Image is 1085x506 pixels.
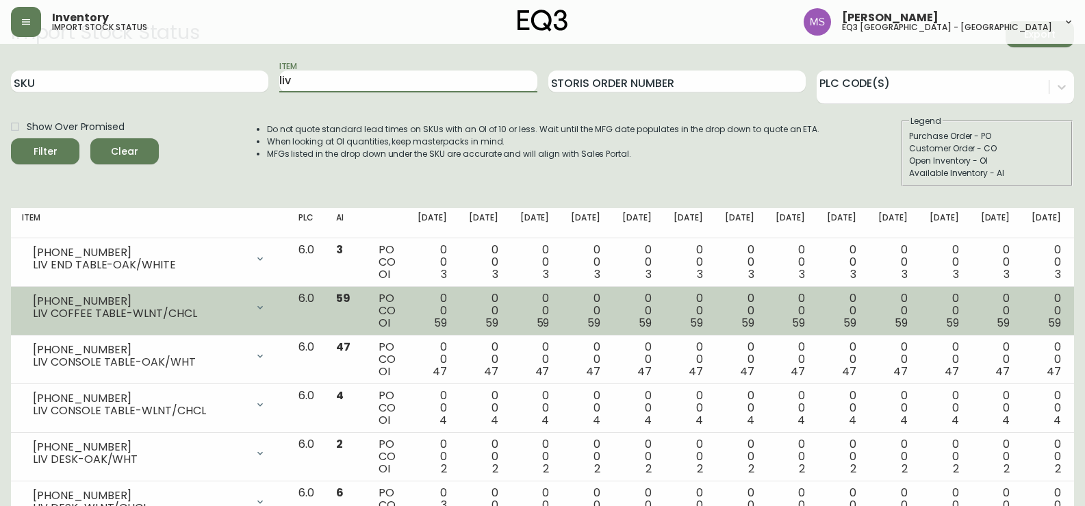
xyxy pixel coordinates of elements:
li: MFGs listed in the drop down under the SKU are accurate and will align with Sales Portal. [267,148,820,160]
div: PO CO [379,244,396,281]
span: 4 [541,412,549,428]
div: 0 0 [469,292,498,329]
span: 59 [537,315,550,331]
div: 0 0 [571,390,600,427]
div: 0 0 [827,292,856,329]
span: 3 [441,266,447,282]
div: 0 0 [571,341,600,378]
span: 4 [797,412,805,428]
span: 59 [587,315,600,331]
div: 0 0 [930,244,959,281]
span: 47 [637,364,652,379]
span: 4 [1002,412,1010,428]
span: 59 [843,315,856,331]
span: 59 [1048,315,1061,331]
div: [PHONE_NUMBER]LIV CONSOLE TABLE-OAK/WHT [22,341,277,371]
span: 2 [646,461,652,477]
th: [DATE] [560,208,611,238]
div: 0 0 [622,390,652,427]
div: 0 0 [878,244,908,281]
span: 47 [740,364,754,379]
div: 0 0 [469,390,498,427]
div: 0 0 [622,244,652,281]
span: 3 [336,242,343,257]
span: 59 [434,315,447,331]
span: Show Over Promised [27,120,125,134]
div: 0 0 [725,341,754,378]
div: Open Inventory - OI [909,155,1065,167]
div: 0 0 [981,292,1010,329]
div: 0 0 [1032,244,1061,281]
th: Item [11,208,288,238]
span: OI [379,364,390,379]
span: 2 [953,461,959,477]
span: 6 [336,485,344,501]
div: 0 0 [725,390,754,427]
span: 59 [946,315,959,331]
div: [PHONE_NUMBER] [33,344,246,356]
div: 0 0 [930,341,959,378]
div: 0 0 [571,438,600,475]
span: 3 [953,266,959,282]
span: 59 [336,290,350,306]
span: 3 [799,266,805,282]
div: 0 0 [520,390,550,427]
div: 0 0 [776,438,805,475]
div: PO CO [379,341,396,378]
span: 3 [902,266,908,282]
td: 6.0 [288,287,325,336]
div: PO CO [379,438,396,475]
th: AI [325,208,368,238]
span: 47 [433,364,447,379]
td: 6.0 [288,433,325,481]
span: 4 [491,412,498,428]
span: Clear [101,143,148,160]
button: Clear [90,138,159,164]
span: 3 [1055,266,1061,282]
th: [DATE] [509,208,561,238]
h5: eq3 [GEOGRAPHIC_DATA] - [GEOGRAPHIC_DATA] [842,23,1052,31]
div: 0 0 [520,244,550,281]
div: 0 0 [1032,292,1061,329]
span: 59 [690,315,703,331]
span: 4 [849,412,856,428]
span: 47 [535,364,550,379]
span: 2 [336,436,343,452]
div: [PHONE_NUMBER] [33,490,246,502]
span: 47 [484,364,498,379]
div: 0 0 [878,292,908,329]
div: 0 0 [418,438,447,475]
div: Customer Order - CO [909,142,1065,155]
th: [DATE] [611,208,663,238]
span: 4 [952,412,959,428]
div: 0 0 [981,341,1010,378]
div: [PHONE_NUMBER]LIV END TABLE-OAK/WHITE [22,244,277,274]
div: 0 0 [418,244,447,281]
div: 0 0 [622,438,652,475]
div: [PHONE_NUMBER] [33,295,246,307]
span: OI [379,461,390,477]
div: 0 0 [418,292,447,329]
div: 0 0 [930,390,959,427]
span: 47 [336,339,350,355]
div: 0 0 [725,244,754,281]
div: 0 0 [827,390,856,427]
span: OI [379,412,390,428]
legend: Legend [909,115,943,127]
span: 2 [543,461,549,477]
div: LIV COFFEE TABLE-WLNT/CHCL [33,307,246,320]
td: 6.0 [288,384,325,433]
div: 0 0 [776,292,805,329]
span: 4 [439,412,447,428]
div: PO CO [379,292,396,329]
span: 2 [1004,461,1010,477]
span: 2 [594,461,600,477]
div: Purchase Order - PO [909,130,1065,142]
div: 0 0 [674,341,703,378]
th: [DATE] [816,208,867,238]
span: 2 [850,461,856,477]
span: 3 [748,266,754,282]
span: 59 [792,315,805,331]
span: 59 [895,315,908,331]
th: [DATE] [407,208,458,238]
